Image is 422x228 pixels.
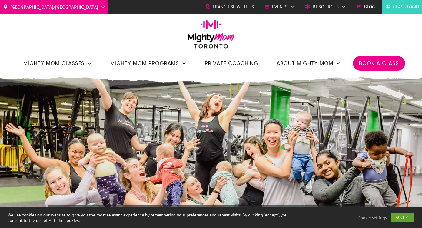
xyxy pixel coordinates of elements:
[277,58,333,69] span: About Mighty Mom
[205,58,258,69] a: Private Coaching
[277,58,341,69] a: About Mighty Mom
[305,2,346,12] a: Resources
[110,58,179,69] span: Mighty Mom Programs
[3,2,105,12] a: [GEOGRAPHIC_DATA]/[GEOGRAPHIC_DATA]
[8,212,292,223] div: We use cookies on our website to give you the most relevant experience by remembering your prefer...
[184,20,238,53] img: mightymom-logo-toronto
[391,213,414,222] a: ACCEPT
[272,2,287,12] span: Events
[213,2,254,12] span: Franchise with Us
[205,2,254,12] a: Franchise with Us
[385,2,419,12] a: Class Login
[110,58,187,69] a: Mighty Mom Programs
[393,2,419,12] span: Class Login
[23,58,92,69] a: Mighty Mom Classes
[364,2,375,12] span: Blog
[10,2,98,12] span: [GEOGRAPHIC_DATA]/[GEOGRAPHIC_DATA]
[359,58,399,69] a: Book a Class
[264,2,294,12] a: Events
[23,58,85,69] span: Mighty Mom Classes
[313,2,339,12] span: Resources
[358,215,387,220] a: Cookie settings
[357,2,375,12] a: Blog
